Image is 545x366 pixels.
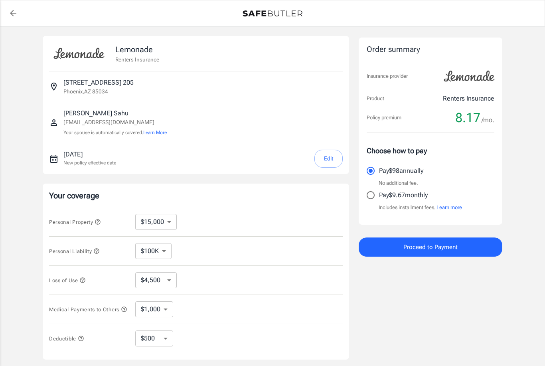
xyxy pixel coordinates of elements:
p: New policy effective date [63,159,116,166]
img: Lemonade [49,42,109,65]
span: Proceed to Payment [403,242,458,252]
button: Medical Payments to Others [49,305,127,314]
button: Learn more [436,204,462,212]
a: back to quotes [5,5,21,21]
p: Product [367,95,384,103]
svg: New policy start date [49,154,59,164]
button: Edit [314,150,343,168]
img: Lemonade [439,65,499,87]
button: Personal Property [49,217,101,227]
span: 8.17 [455,110,480,126]
span: Loss of Use [49,277,86,283]
span: /mo. [482,115,494,126]
button: Personal Liability [49,246,100,256]
button: Proceed to Payment [359,237,502,257]
button: Learn More [143,129,167,136]
p: [PERSON_NAME] Sahu [63,109,167,118]
button: Deductible [49,334,84,343]
p: No additional fee. [379,179,418,187]
p: Policy premium [367,114,401,122]
p: Phoenix , AZ 85034 [63,87,108,95]
p: [STREET_ADDRESS] 205 [63,78,134,87]
p: Your coverage [49,190,343,201]
div: Order summary [367,44,494,55]
span: Personal Liability [49,248,100,254]
button: Loss of Use [49,275,86,285]
p: Includes installment fees. [379,204,462,212]
p: [EMAIL_ADDRESS][DOMAIN_NAME] [63,118,167,127]
svg: Insured person [49,118,59,127]
p: Lemonade [115,44,159,55]
span: Medical Payments to Others [49,307,127,313]
span: Deductible [49,336,84,342]
p: [DATE] [63,150,116,159]
p: Your spouse is automatically covered. [63,129,167,137]
img: Back to quotes [243,10,302,17]
p: Renters Insurance [115,55,159,63]
p: Renters Insurance [443,94,494,103]
p: Choose how to pay [367,145,494,156]
p: Pay $9.67 monthly [379,190,428,200]
p: Insurance provider [367,72,408,80]
span: Personal Property [49,219,101,225]
p: Pay $98 annually [379,166,423,176]
svg: Insured address [49,82,59,91]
